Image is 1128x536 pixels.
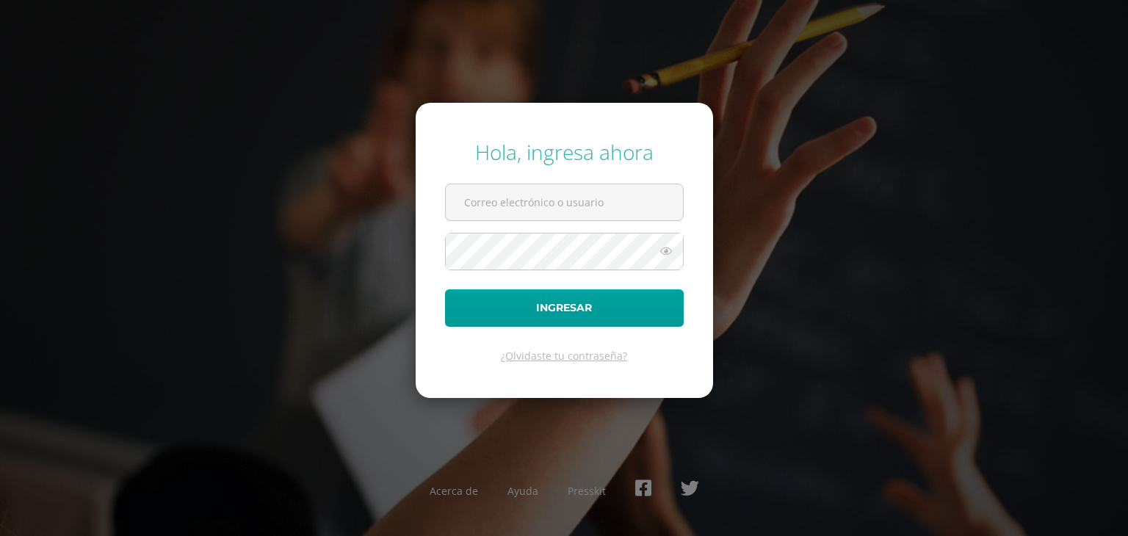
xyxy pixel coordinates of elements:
a: Ayuda [507,484,538,498]
a: Presskit [568,484,606,498]
button: Ingresar [445,289,684,327]
div: Hola, ingresa ahora [445,138,684,166]
input: Correo electrónico o usuario [446,184,683,220]
a: Acerca de [430,484,478,498]
a: ¿Olvidaste tu contraseña? [501,349,627,363]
